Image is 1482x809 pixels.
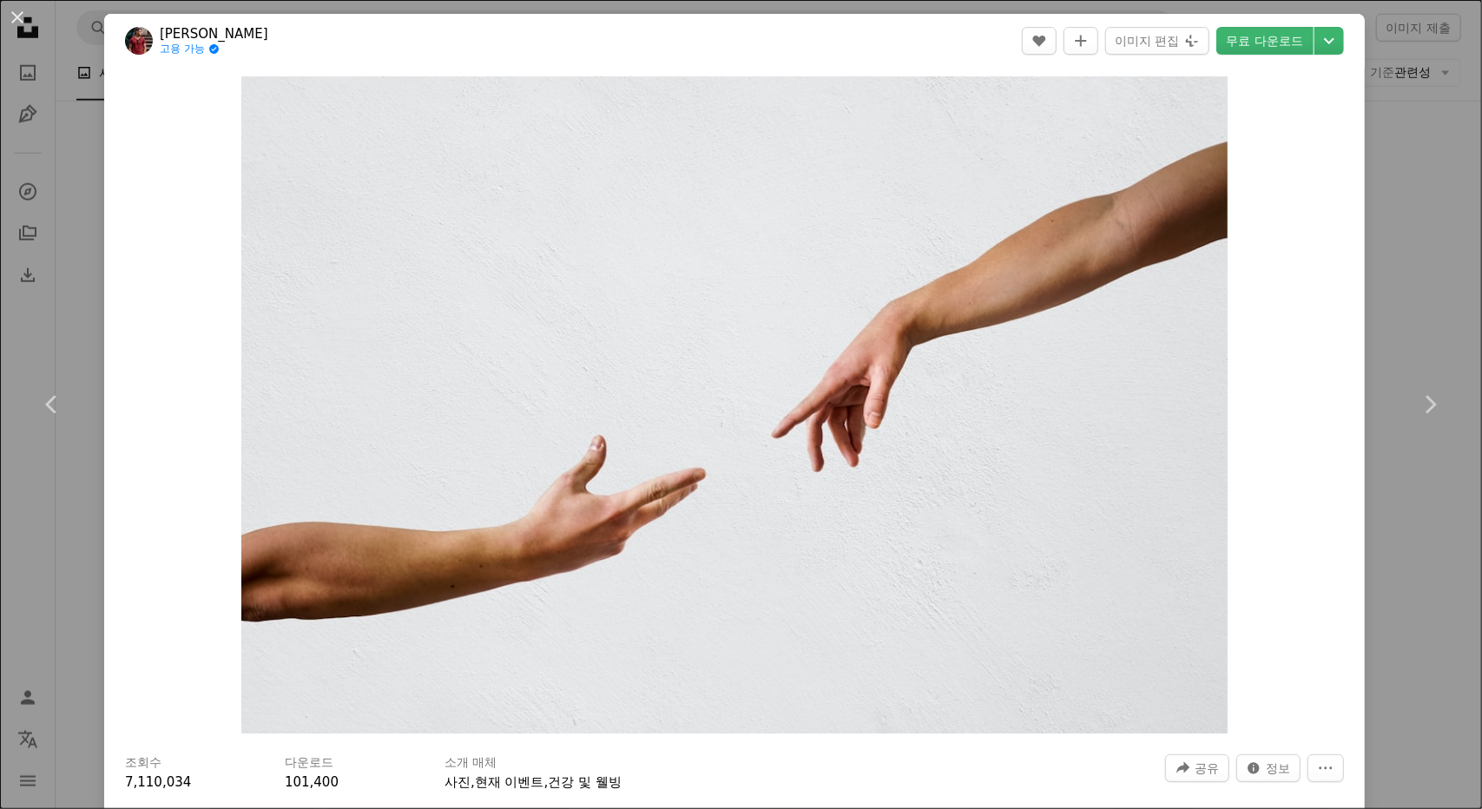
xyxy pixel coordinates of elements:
[241,76,1228,733] img: 흰 벽에 손을 얹은 사람
[125,754,161,772] h3: 조회수
[1216,27,1314,55] a: 무료 다운로드
[1266,755,1290,781] span: 정보
[475,774,544,790] a: 현재 이벤트
[544,774,549,790] span: ,
[1064,27,1098,55] button: 컬렉션에 추가
[471,774,475,790] span: ,
[445,754,497,772] h3: 소개 매체
[1314,27,1344,55] button: 다운로드 크기 선택
[1195,755,1219,781] span: 공유
[1105,27,1209,55] button: 이미지 편집
[1378,321,1482,488] a: 다음
[160,43,268,56] a: 고용 가능
[1236,754,1301,782] button: 이 이미지 관련 통계
[285,754,333,772] h3: 다운로드
[125,774,191,790] span: 7,110,034
[548,774,622,790] a: 건강 및 웰빙
[1022,27,1057,55] button: 좋아요
[445,774,471,790] a: 사진
[160,25,268,43] a: [PERSON_NAME]
[125,27,153,55] img: Sebastian Dumitru의 프로필로 이동
[1165,754,1229,782] button: 이 이미지 공유
[285,774,339,790] span: 101,400
[241,76,1228,733] button: 이 이미지 확대
[1307,754,1344,782] button: 더 많은 작업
